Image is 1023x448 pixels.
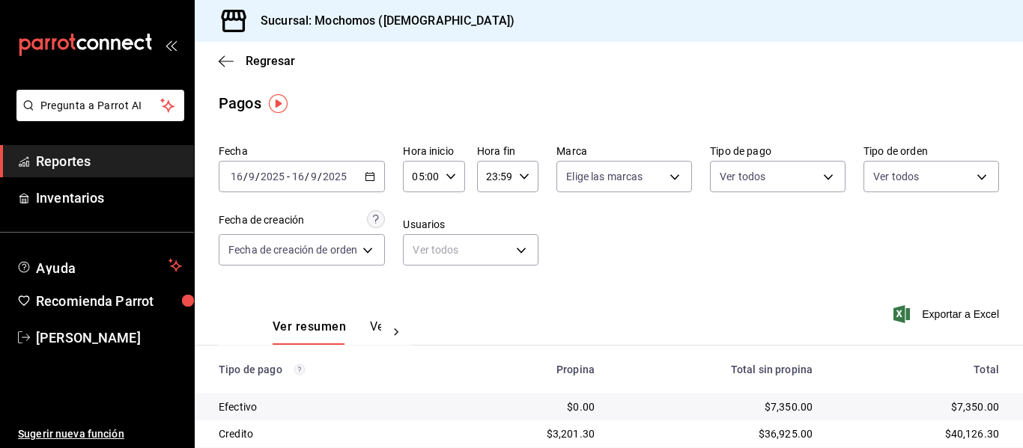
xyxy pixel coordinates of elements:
[896,305,999,323] button: Exportar a Excel
[246,54,295,68] span: Regresar
[403,219,538,230] label: Usuarios
[619,399,813,414] div: $7,350.00
[403,146,464,156] label: Hora inicio
[458,426,595,441] div: $3,201.30
[310,171,318,182] input: --
[294,364,305,375] svg: Los pagos realizados con Pay y otras terminales son montos brutos.
[219,212,304,228] div: Fecha de creación
[219,54,295,68] button: Regresar
[403,234,538,266] div: Ver todos
[458,363,595,375] div: Propina
[556,146,692,156] label: Marca
[10,108,184,124] a: Pregunta a Parrot AI
[219,399,434,414] div: Efectivo
[370,319,426,345] button: Ver pagos
[566,169,643,184] span: Elige las marcas
[230,171,243,182] input: --
[36,188,182,208] span: Inventarios
[837,426,999,441] div: $40,126.30
[219,426,434,441] div: Credito
[837,399,999,414] div: $7,350.00
[16,90,184,121] button: Pregunta a Parrot AI
[619,426,813,441] div: $36,925.00
[291,171,305,182] input: --
[36,328,182,348] span: [PERSON_NAME]
[837,363,999,375] div: Total
[219,146,385,156] label: Fecha
[228,242,357,257] span: Fecha de creación de orden
[873,169,919,184] span: Ver todos
[18,426,182,442] span: Sugerir nueva función
[36,151,182,171] span: Reportes
[477,146,538,156] label: Hora fin
[36,291,182,311] span: Recomienda Parrot
[165,39,177,51] button: open_drawer_menu
[710,146,846,156] label: Tipo de pago
[322,171,347,182] input: ----
[318,171,322,182] span: /
[305,171,309,182] span: /
[619,363,813,375] div: Total sin propina
[287,171,290,182] span: -
[249,12,514,30] h3: Sucursal: Mochomos ([DEMOGRAPHIC_DATA])
[269,94,288,113] img: Tooltip marker
[863,146,999,156] label: Tipo de orden
[458,399,595,414] div: $0.00
[255,171,260,182] span: /
[720,169,765,184] span: Ver todos
[243,171,248,182] span: /
[273,319,381,345] div: navigation tabs
[260,171,285,182] input: ----
[40,98,161,114] span: Pregunta a Parrot AI
[248,171,255,182] input: --
[273,319,346,345] button: Ver resumen
[36,257,163,274] span: Ayuda
[219,363,434,375] div: Tipo de pago
[219,92,261,114] div: Pagos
